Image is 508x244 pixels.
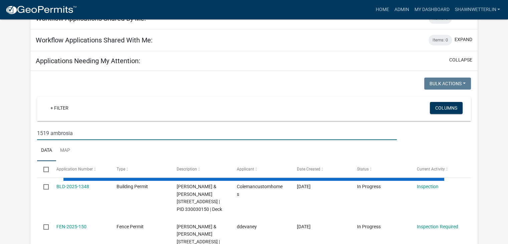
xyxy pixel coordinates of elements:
span: Application Number [56,167,93,171]
span: Description [177,167,197,171]
a: BLD-2025-1348 [56,184,89,189]
span: Type [117,167,125,171]
datatable-header-cell: Description [170,161,230,177]
span: In Progress [357,184,380,189]
span: Colemancustomhomes [236,184,282,197]
span: DAVID & SUSAN BENZSCHAWEL 613 ROYAL CT, Winona County | PID 330030150 | Deck [177,184,222,212]
datatable-header-cell: Type [110,161,170,177]
datatable-header-cell: Select [37,161,50,177]
span: Building Permit [117,184,148,189]
datatable-header-cell: Date Created [290,161,350,177]
a: Admin [391,3,411,16]
button: expand [455,36,472,43]
a: Data [37,140,56,161]
a: Home [373,3,391,16]
button: Bulk Actions [424,78,471,90]
span: ddevaney [236,224,257,229]
datatable-header-cell: Status [350,161,410,177]
datatable-header-cell: Application Number [50,161,110,177]
a: FEN-2025-150 [56,224,87,229]
button: expand [455,14,472,21]
div: Items: 0 [429,35,452,45]
span: Date Created [297,167,320,171]
a: Map [56,140,74,161]
input: Search for applications [37,126,397,140]
a: + Filter [45,102,74,114]
span: Fence Permit [117,224,144,229]
a: Inspection Required [417,224,458,229]
button: Columns [430,102,463,114]
a: My Dashboard [411,3,452,16]
span: 10/03/2025 [297,184,310,189]
span: Current Activity [417,167,445,171]
datatable-header-cell: Applicant [230,161,290,177]
datatable-header-cell: Current Activity [410,161,471,177]
span: Applicant [236,167,254,171]
a: ShawnWetterlin [452,3,503,16]
h5: Applications Needing My Attention: [36,57,140,65]
a: Inspection [417,184,439,189]
span: In Progress [357,224,380,229]
span: Status [357,167,368,171]
h5: Workflow Applications Shared With Me: [36,36,153,44]
button: collapse [449,56,472,64]
span: 09/17/2025 [297,224,310,229]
